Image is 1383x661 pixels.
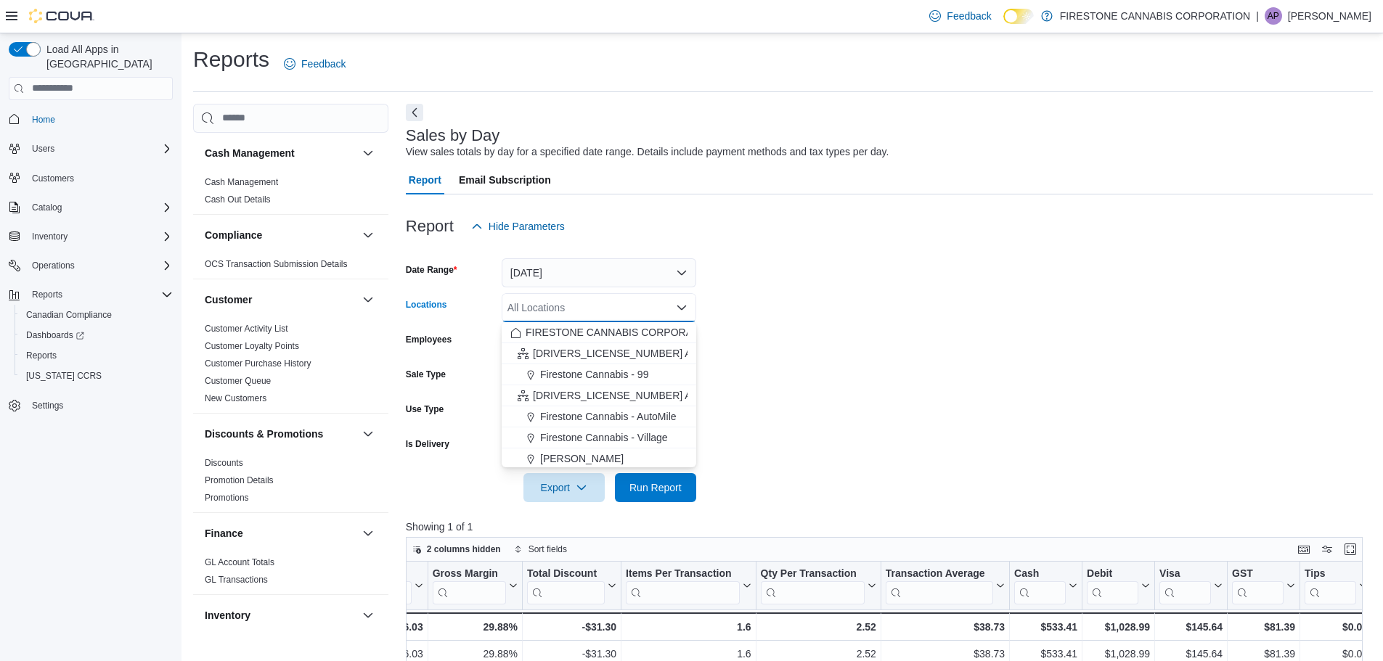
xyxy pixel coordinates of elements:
[205,292,356,307] button: Customer
[1232,567,1295,604] button: GST
[508,541,573,558] button: Sort fields
[205,259,348,269] a: OCS Transaction Submission Details
[26,228,73,245] button: Inventory
[532,473,596,502] span: Export
[205,292,252,307] h3: Customer
[3,197,179,218] button: Catalog
[1268,7,1279,25] span: AP
[406,144,889,160] div: View sales totals by day for a specified date range. Details include payment methods and tax type...
[205,475,274,486] span: Promotion Details
[15,366,179,386] button: [US_STATE] CCRS
[406,520,1373,534] p: Showing 1 of 1
[502,406,696,427] button: Firestone Cannabis - AutoMile
[406,369,446,380] label: Sale Type
[626,567,740,580] div: Items Per Transaction
[205,493,249,503] a: Promotions
[32,260,75,271] span: Operations
[502,322,696,596] div: Choose from the following options
[1342,541,1359,558] button: Enter fullscreen
[26,199,173,216] span: Catalog
[886,567,1005,604] button: Transaction Average
[193,320,388,413] div: Customer
[886,618,1005,636] div: $38.73
[205,608,356,623] button: Inventory
[615,473,696,502] button: Run Report
[205,341,299,351] a: Customer Loyalty Points
[406,334,452,345] label: Employees
[1003,24,1004,25] span: Dark Mode
[540,367,648,382] span: Firestone Cannabis - 99
[15,305,179,325] button: Canadian Compliance
[1232,618,1295,636] div: $81.39
[205,557,274,568] span: GL Account Totals
[205,228,262,242] h3: Compliance
[205,458,243,468] a: Discounts
[465,212,571,241] button: Hide Parameters
[193,255,388,279] div: Compliance
[359,607,377,624] button: Inventory
[529,543,567,555] span: Sort fields
[3,168,179,189] button: Customers
[760,567,864,580] div: Qty Per Transaction
[205,575,268,585] a: GL Transactions
[26,140,173,157] span: Users
[527,618,616,636] div: -$31.30
[1159,567,1211,580] div: Visa
[886,567,993,604] div: Transaction Average
[20,367,107,385] a: [US_STATE] CCRS
[540,451,624,466] span: [PERSON_NAME]
[32,114,55,126] span: Home
[205,393,266,404] span: New Customers
[205,324,288,334] a: Customer Activity List
[760,567,876,604] button: Qty Per Transaction
[406,104,423,121] button: Next
[540,409,677,424] span: Firestone Cannabis - AutoMile
[1014,618,1077,636] div: $533.41
[459,165,551,194] span: Email Subscription
[41,42,173,71] span: Load All Apps in [GEOGRAPHIC_DATA]
[20,367,173,385] span: Washington CCRS
[205,323,288,334] span: Customer Activity List
[345,567,412,580] div: Gross Profit
[26,309,112,321] span: Canadian Compliance
[1003,9,1034,24] input: Dark Mode
[205,427,323,441] h3: Discounts & Promotions
[1305,567,1356,604] div: Tips
[502,385,696,406] button: [DRIVERS_LICENSE_NUMBER] Alberta LTD
[205,228,356,242] button: Compliance
[1087,567,1138,604] div: Debit
[20,327,173,344] span: Dashboards
[26,329,84,341] span: Dashboards
[1014,567,1066,604] div: Cash
[502,364,696,385] button: Firestone Cannabis - 99
[32,400,63,411] span: Settings
[629,480,682,495] span: Run Report
[205,475,274,485] a: Promotion Details
[1159,618,1223,636] div: $145.64
[923,1,997,30] a: Feedback
[626,567,740,604] div: Items Per Transaction
[1087,567,1138,580] div: Debit
[540,430,668,445] span: Firestone Cannabis - Village
[205,194,271,205] a: Cash Out Details
[427,543,501,555] span: 2 columns hidden
[205,358,311,369] a: Customer Purchase History
[1295,541,1313,558] button: Keyboard shortcuts
[1060,7,1250,25] p: FIRESTONE CANNABIS CORPORATION
[3,395,179,416] button: Settings
[205,427,356,441] button: Discounts & Promotions
[32,173,74,184] span: Customers
[3,109,179,130] button: Home
[407,541,507,558] button: 2 columns hidden
[15,325,179,345] a: Dashboards
[205,526,243,541] h3: Finance
[26,257,81,274] button: Operations
[193,45,269,74] h1: Reports
[760,618,876,636] div: 2.52
[193,173,388,214] div: Cash Management
[205,393,266,403] a: New Customers
[26,110,173,128] span: Home
[526,325,716,340] span: FIRESTONE CANNABIS CORPORATION
[29,9,94,23] img: Cova
[3,284,179,305] button: Reports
